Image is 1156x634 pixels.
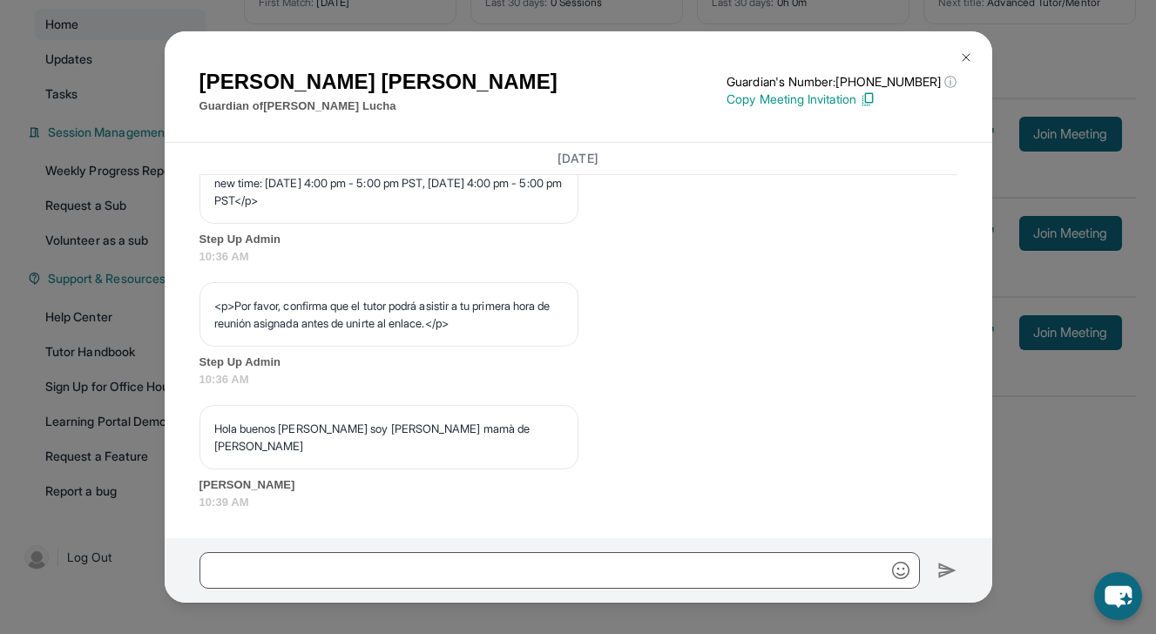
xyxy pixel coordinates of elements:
[199,476,957,494] span: [PERSON_NAME]
[199,494,957,511] span: 10:39 AM
[892,562,909,579] img: Emoji
[944,73,957,91] span: ⓘ
[199,354,957,371] span: Step Up Admin
[214,297,564,332] p: <p>Por favor, confirma que el tutor podrá asistir a tu primera hora de reunión asignada antes de ...
[199,231,957,248] span: Step Up Admin
[214,420,564,455] p: Hola buenos [PERSON_NAME] soy [PERSON_NAME] mamà de [PERSON_NAME]
[727,91,957,108] p: Copy Meeting Invitation
[199,66,558,98] h1: [PERSON_NAME] [PERSON_NAME]
[937,560,957,581] img: Send icon
[199,98,558,115] p: Guardian of [PERSON_NAME] Lucha
[199,248,957,266] span: 10:36 AM
[727,73,957,91] p: Guardian's Number: [PHONE_NUMBER]
[860,91,875,107] img: Copy Icon
[959,51,973,64] img: Close Icon
[199,371,957,388] span: 10:36 AM
[1094,572,1142,620] button: chat-button
[199,150,957,167] h3: [DATE]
